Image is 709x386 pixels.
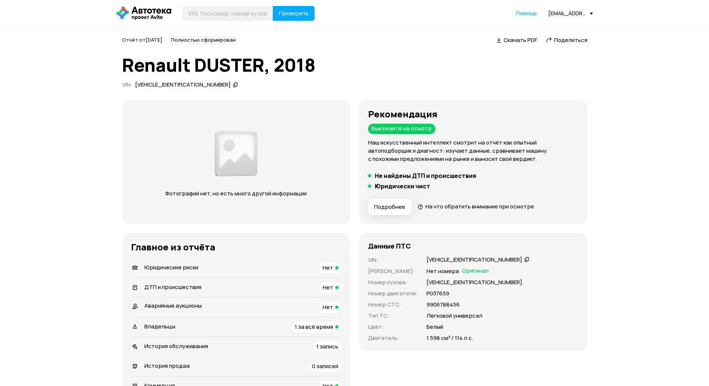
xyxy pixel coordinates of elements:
[546,36,587,44] a: Поделиться
[516,10,537,17] a: Помощь
[368,139,578,163] p: Наш искусственный интеллект смотрит на отчёт как опытный автоподборщик и диагност: изучает данные...
[323,303,333,311] span: Нет
[427,323,443,331] p: Белый
[496,36,537,44] a: Скачать PDF
[122,36,162,43] span: Отчёт от [DATE]
[554,36,587,44] span: Поделиться
[418,202,534,210] a: На что обратить внимание при осмотре
[462,267,489,275] span: Оригинал
[368,267,418,275] p: [PERSON_NAME] :
[168,36,239,45] div: Полностью сформирован
[158,189,314,198] p: Фотографий нет, но есть много другой информации
[122,55,587,75] h1: Renault DUSTER, 2018
[368,124,435,134] div: Выезжайте на осмотр
[295,323,333,331] span: 1 за всё время
[427,267,459,275] p: Нет номера
[368,334,418,342] p: Двигатель :
[427,278,522,286] p: [VEHICLE_IDENTIFICATION_NUMBER]
[427,256,522,264] div: [VEHICLE_IDENTIFICATION_NUMBER]
[323,264,333,272] span: Нет
[144,302,202,309] span: Аварийные аукционы
[316,343,338,350] span: 1 запись
[375,172,476,179] h5: Не найдены ДТП и происшествия
[375,182,430,190] h5: Юридически чист
[374,203,405,211] span: Подробнее
[368,199,412,215] button: Подробнее
[144,283,201,291] span: ДТП и происшествия
[427,334,473,342] p: 1 598 см³ / 114 л.с.
[368,278,418,286] p: Номер кузова :
[182,6,273,21] input: VIN, госномер, номер кузова
[427,312,482,320] p: Легковой универсал
[368,256,418,264] p: VIN :
[368,323,418,331] p: Цвет :
[131,242,341,252] h3: Главное из отчёта
[548,10,593,17] div: [EMAIL_ADDRESS][DOMAIN_NAME]
[368,109,578,119] h3: Рекомендация
[368,242,411,250] h4: Данные ПТС
[144,322,175,330] span: Владельцы
[279,10,309,16] span: Проверить
[323,283,333,291] span: Нет
[425,202,534,210] span: На что обратить внимание при осмотре
[273,6,314,21] button: Проверить
[144,342,208,350] span: История обслуживания
[368,289,418,298] p: Номер двигателя :
[427,301,460,309] p: 9906788456
[427,289,449,298] p: Р037659
[368,301,418,309] p: Номер СТС :
[144,263,198,271] span: Юридические риски
[135,81,231,89] div: [VEHICLE_IDENTIFICATION_NUMBER]
[122,81,132,88] span: VIN :
[213,126,259,181] img: 2a3f492e8892fc00.png
[312,362,338,370] span: 0 записей
[504,36,537,44] span: Скачать PDF
[368,312,418,320] p: Тип ТС :
[144,362,190,370] span: История продаж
